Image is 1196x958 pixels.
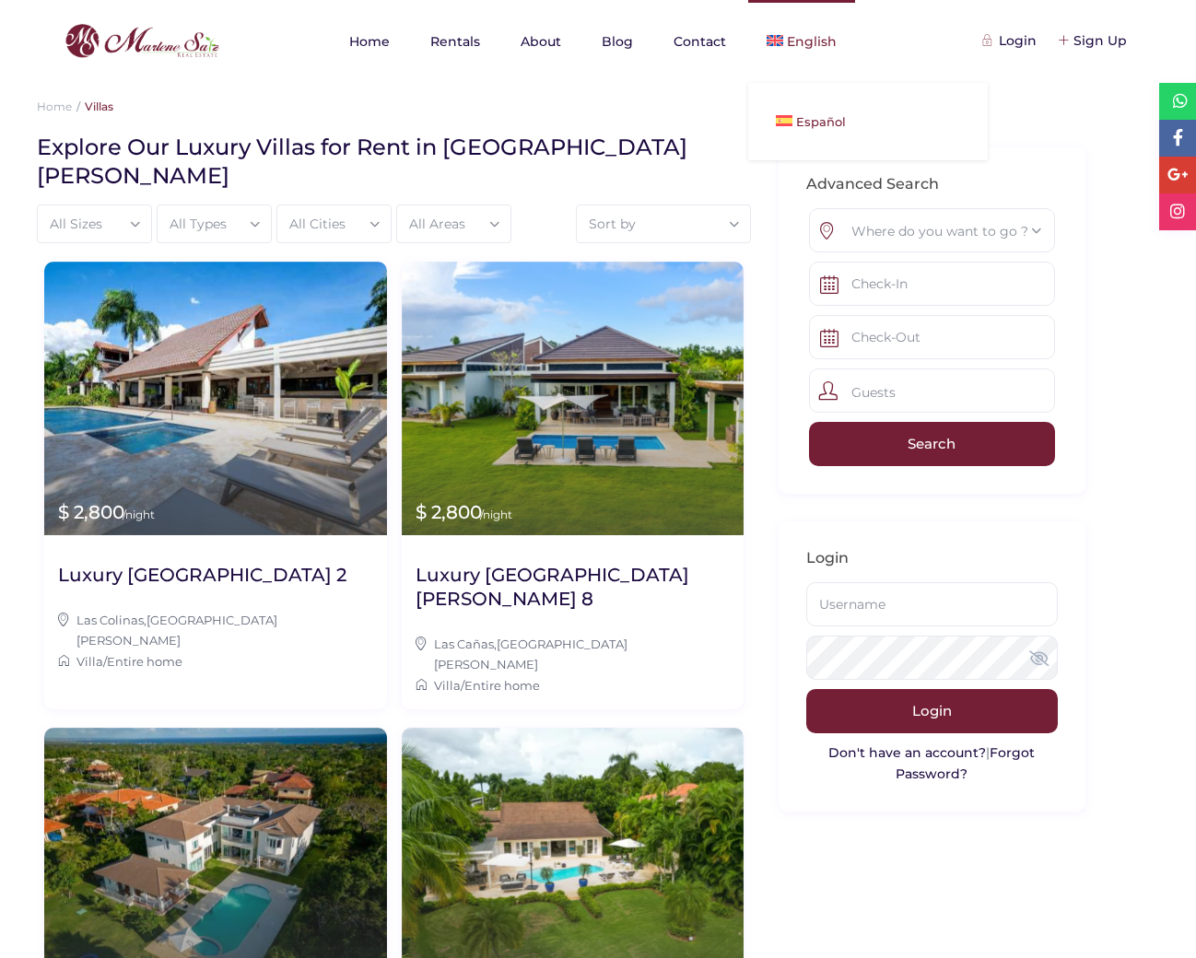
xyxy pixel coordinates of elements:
[47,205,142,242] div: All Sizes
[58,563,346,587] h2: Luxury [GEOGRAPHIC_DATA] 2
[44,262,387,535] img: Luxury Villa Colinas 2
[107,654,182,669] a: Entire home
[806,549,1057,568] h3: Login
[806,742,1057,784] div: |
[828,744,986,761] a: Don't have an account?
[1060,30,1127,51] div: Sign Up
[434,637,494,651] a: Las Cañas
[985,30,1037,51] div: Login
[809,368,1055,413] div: Guests
[72,99,113,113] li: Villas
[58,563,346,601] a: Luxury [GEOGRAPHIC_DATA] 2
[796,114,846,129] span: Español
[406,205,501,242] div: All Areas
[416,563,731,611] h2: Luxury [GEOGRAPHIC_DATA][PERSON_NAME] 8
[416,563,731,625] a: Luxury [GEOGRAPHIC_DATA][PERSON_NAME] 8
[58,501,155,523] span: $ 2,800
[416,675,731,695] div: /
[402,262,745,535] img: Luxury Villa Cañas 8
[76,613,144,627] a: Las Colinas
[809,315,1055,359] input: Check-Out
[76,613,277,648] a: [GEOGRAPHIC_DATA][PERSON_NAME]
[37,99,72,113] a: Home
[480,508,512,521] span: /night
[58,651,373,672] div: /
[434,678,461,693] a: Villa
[787,33,837,50] span: English
[58,610,373,651] div: ,
[824,209,1040,253] div: Where do you want to go ?
[748,101,988,142] a: Español
[123,508,155,521] span: /night
[167,205,262,242] div: All Types
[416,634,731,675] div: ,
[416,501,512,523] span: $ 2,800
[586,205,741,242] div: Sort by
[806,175,1057,194] h2: Advanced Search
[287,205,381,242] div: All Cities
[434,637,627,672] a: [GEOGRAPHIC_DATA][PERSON_NAME]
[464,678,540,693] a: Entire home
[806,582,1057,626] input: Username
[76,654,103,669] a: Villa
[809,422,1055,466] input: Search
[809,262,1055,306] input: Check-In
[37,133,737,190] h1: Explore Our Luxury Villas for Rent in [GEOGRAPHIC_DATA][PERSON_NAME]
[60,19,224,64] img: logo
[806,689,1057,733] button: Login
